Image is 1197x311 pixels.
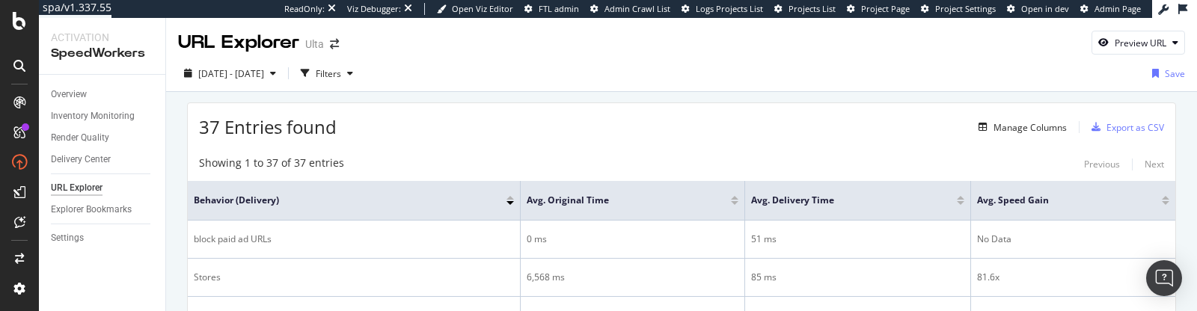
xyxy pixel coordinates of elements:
div: Open Intercom Messenger [1146,260,1182,296]
div: Filters [316,67,341,80]
a: Project Settings [921,3,996,15]
a: Explorer Bookmarks [51,202,155,218]
div: Delivery Center [51,152,111,167]
div: 85 ms [751,271,964,284]
a: Open Viz Editor [437,3,513,15]
div: 81.6x [977,271,1169,284]
div: No Data [977,233,1169,246]
div: Viz Debugger: [347,3,401,15]
a: Inventory Monitoring [51,108,155,124]
a: Projects List [774,3,836,15]
button: Previous [1084,155,1120,173]
div: 6,568 ms [527,271,738,284]
div: Explorer Bookmarks [51,202,132,218]
div: Export as CSV [1106,121,1164,134]
span: Open Viz Editor [452,3,513,14]
span: FTL admin [539,3,579,14]
button: Manage Columns [973,118,1067,136]
button: Next [1145,155,1164,173]
div: Previous [1084,158,1120,170]
div: 51 ms [751,233,964,246]
a: Delivery Center [51,152,155,167]
div: Next [1145,158,1164,170]
div: Overview [51,87,87,102]
span: Projects List [789,3,836,14]
div: 0 ms [527,233,738,246]
span: Project Page [861,3,910,14]
div: Stores [194,271,514,284]
a: Admin Page [1080,3,1141,15]
div: block paid ad URLs [194,233,514,246]
a: Overview [51,87,155,102]
a: Open in dev [1007,3,1069,15]
span: 37 Entries found [199,114,337,139]
span: Behavior (Delivery) [194,194,484,207]
button: Save [1146,61,1185,85]
div: Settings [51,230,84,246]
span: Admin Page [1095,3,1141,14]
span: Admin Crawl List [604,3,670,14]
div: Showing 1 to 37 of 37 entries [199,155,344,173]
div: Manage Columns [994,121,1067,134]
button: [DATE] - [DATE] [178,61,282,85]
div: Save [1165,67,1185,80]
div: URL Explorer [51,180,102,196]
div: ReadOnly: [284,3,325,15]
span: Avg. Delivery Time [751,194,934,207]
div: Ulta [305,37,324,52]
span: [DATE] - [DATE] [198,67,264,80]
div: Render Quality [51,130,109,146]
div: arrow-right-arrow-left [330,39,339,49]
a: Logs Projects List [682,3,763,15]
div: Activation [51,30,153,45]
a: FTL admin [524,3,579,15]
span: Logs Projects List [696,3,763,14]
span: Avg. Speed Gain [977,194,1139,207]
a: Admin Crawl List [590,3,670,15]
a: URL Explorer [51,180,155,196]
button: Preview URL [1092,31,1185,55]
span: Open in dev [1021,3,1069,14]
div: Preview URL [1115,37,1166,49]
span: Avg. Original Time [527,194,708,207]
a: Render Quality [51,130,155,146]
button: Export as CSV [1086,115,1164,139]
div: Inventory Monitoring [51,108,135,124]
div: URL Explorer [178,30,299,55]
a: Settings [51,230,155,246]
button: Filters [295,61,359,85]
div: SpeedWorkers [51,45,153,62]
a: Project Page [847,3,910,15]
span: Project Settings [935,3,996,14]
